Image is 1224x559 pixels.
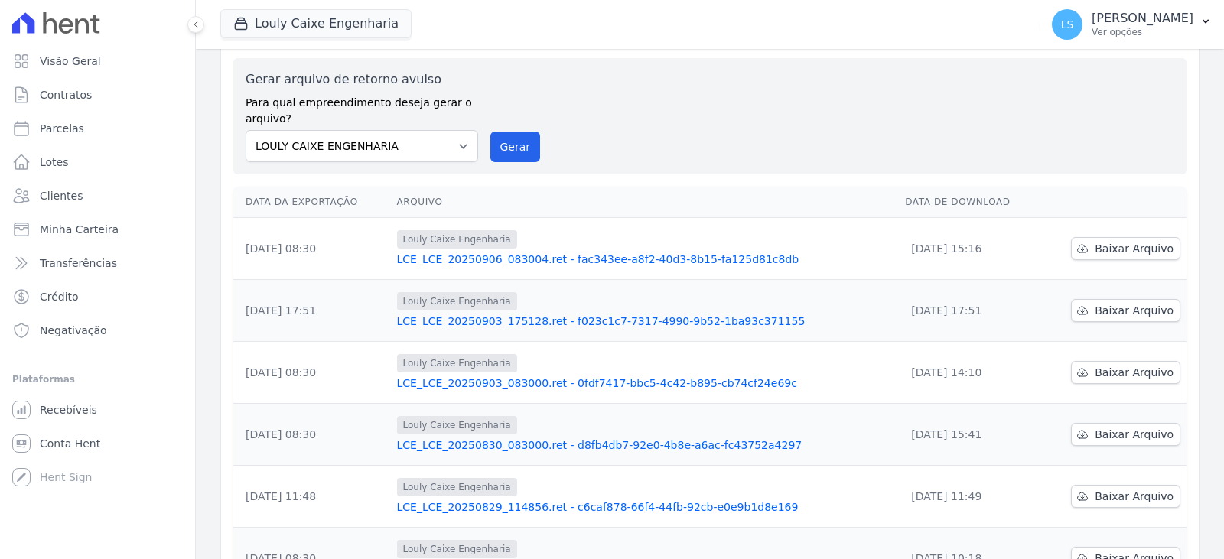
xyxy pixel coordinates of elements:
a: Recebíveis [6,395,189,425]
span: Baixar Arquivo [1095,489,1174,504]
span: Lotes [40,154,69,170]
span: Baixar Arquivo [1095,241,1174,256]
span: Clientes [40,188,83,203]
td: [DATE] 11:48 [233,466,391,528]
a: LCE_LCE_20250830_083000.ret - d8fb4db7-92e0-4b8e-a6ac-fc43752a4297 [397,437,894,453]
span: Negativação [40,323,107,338]
a: LCE_LCE_20250903_175128.ret - f023c1c7-7317-4990-9b52-1ba93c371155 [397,314,894,329]
a: Parcelas [6,113,189,144]
a: LCE_LCE_20250829_114856.ret - c6caf878-66f4-44fb-92cb-e0e9b1d8e169 [397,499,894,515]
td: [DATE] 15:41 [899,404,1040,466]
a: Contratos [6,80,189,110]
span: Conta Hent [40,436,100,451]
a: Conta Hent [6,428,189,459]
a: Minha Carteira [6,214,189,245]
td: [DATE] 17:51 [899,280,1040,342]
a: Crédito [6,281,189,312]
td: [DATE] 14:10 [899,342,1040,404]
span: Louly Caixe Engenharia [397,230,517,249]
label: Gerar arquivo de retorno avulso [246,70,478,89]
span: Louly Caixe Engenharia [397,292,517,310]
a: Transferências [6,248,189,278]
span: Louly Caixe Engenharia [397,354,517,372]
span: LS [1061,19,1074,30]
p: Ver opções [1092,26,1193,38]
a: Clientes [6,180,189,211]
div: Plataformas [12,370,183,388]
a: Baixar Arquivo [1071,361,1180,384]
th: Data de Download [899,187,1040,218]
td: [DATE] 17:51 [233,280,391,342]
td: [DATE] 08:30 [233,342,391,404]
a: Visão Geral [6,46,189,76]
span: Louly Caixe Engenharia [397,478,517,496]
span: Baixar Arquivo [1095,427,1174,442]
button: Louly Caixe Engenharia [220,9,412,38]
span: Parcelas [40,121,84,136]
span: Visão Geral [40,54,101,69]
a: Negativação [6,315,189,346]
td: [DATE] 08:30 [233,218,391,280]
button: Gerar [490,132,541,162]
span: Louly Caixe Engenharia [397,416,517,434]
span: Crédito [40,289,79,304]
a: LCE_LCE_20250903_083000.ret - 0fdf7417-bbc5-4c42-b895-cb74cf24e69c [397,375,894,391]
a: Baixar Arquivo [1071,485,1180,508]
label: Para qual empreendimento deseja gerar o arquivo? [246,89,478,127]
span: Minha Carteira [40,222,119,237]
p: [PERSON_NAME] [1092,11,1193,26]
td: [DATE] 11:49 [899,466,1040,528]
span: Contratos [40,87,92,102]
span: Recebíveis [40,402,97,418]
span: Transferências [40,255,117,271]
td: [DATE] 08:30 [233,404,391,466]
button: LS [PERSON_NAME] Ver opções [1040,3,1224,46]
th: Data da Exportação [233,187,391,218]
a: Baixar Arquivo [1071,423,1180,446]
span: Baixar Arquivo [1095,303,1174,318]
a: Baixar Arquivo [1071,237,1180,260]
span: Baixar Arquivo [1095,365,1174,380]
span: Louly Caixe Engenharia [397,540,517,558]
a: Baixar Arquivo [1071,299,1180,322]
th: Arquivo [391,187,900,218]
a: Lotes [6,147,189,177]
a: LCE_LCE_20250906_083004.ret - fac343ee-a8f2-40d3-8b15-fa125d81c8db [397,252,894,267]
td: [DATE] 15:16 [899,218,1040,280]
